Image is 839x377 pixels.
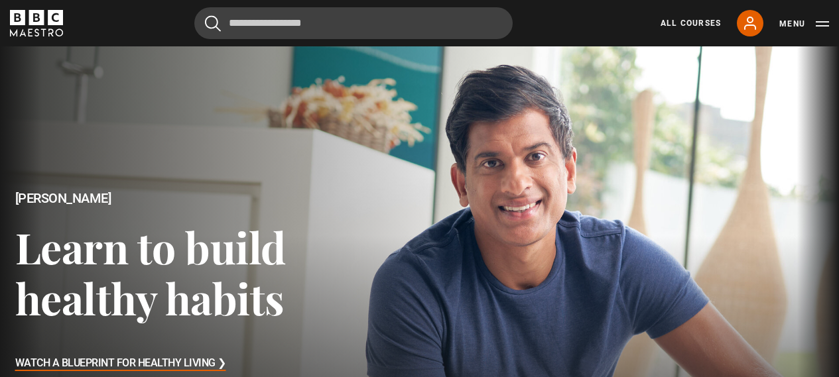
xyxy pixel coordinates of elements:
svg: BBC Maestro [10,10,63,36]
h3: Learn to build healthy habits [15,221,420,324]
button: Submit the search query [205,15,221,32]
h2: [PERSON_NAME] [15,191,420,206]
button: Toggle navigation [779,17,829,30]
input: Search [194,7,513,39]
h3: Watch A Blueprint for Healthy Living ❯ [15,354,226,374]
a: All Courses [661,17,721,29]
